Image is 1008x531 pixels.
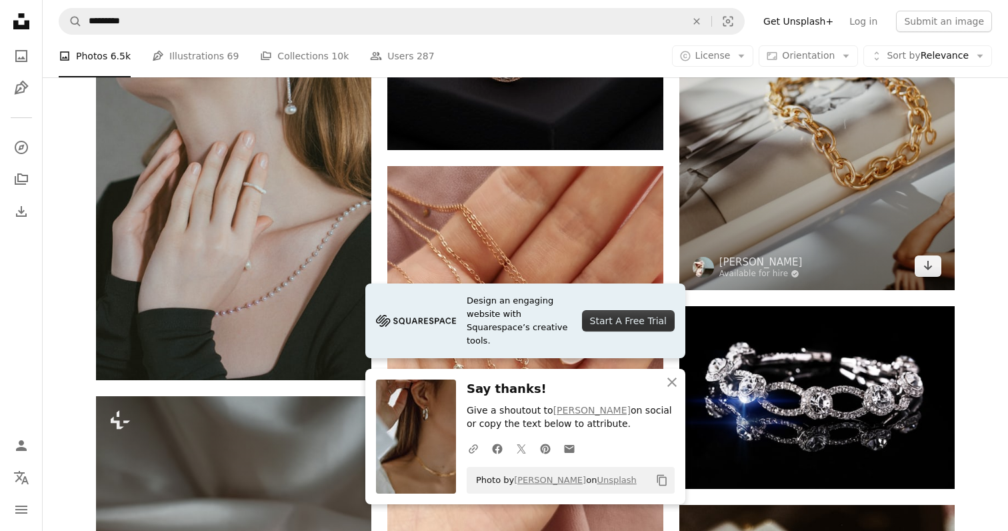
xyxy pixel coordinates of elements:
[553,405,631,416] a: [PERSON_NAME]
[679,99,955,111] a: a gold chain bracelet sitting on top of a magazine
[533,435,557,462] a: Share on Pinterest
[672,45,754,67] button: License
[582,310,675,332] div: Start A Free Trial
[152,35,239,77] a: Illustrations 69
[719,255,803,269] a: [PERSON_NAME]
[467,404,675,431] p: Give a shoutout to on social or copy the text below to attribute.
[509,435,533,462] a: Share on Twitter
[712,9,744,34] button: Visual search
[365,284,685,358] a: Design an engaging website with Squarespace’s creative tools.Start A Free Trial
[915,255,941,277] a: Download
[755,11,841,32] a: Get Unsplash+
[8,75,35,101] a: Illustrations
[59,9,82,34] button: Search Unsplash
[227,49,239,63] span: 69
[8,43,35,69] a: Photos
[59,8,745,35] form: Find visuals sitewide
[887,50,920,61] span: Sort by
[469,470,637,491] span: Photo by on
[693,257,714,278] img: Go to Nataliya Melnychuk's profile
[887,49,969,63] span: Relevance
[8,464,35,491] button: Language
[695,50,731,61] span: License
[8,166,35,193] a: Collections
[260,35,349,77] a: Collections 10k
[719,269,803,280] a: Available for hire
[759,45,858,67] button: Orientation
[679,391,955,403] a: silver-colored accessory with clear gemstones on black surface
[679,306,955,489] img: silver-colored accessory with clear gemstones on black surface
[896,11,992,32] button: Submit an image
[376,311,456,331] img: file-1705255347840-230a6ab5bca9image
[597,475,636,485] a: Unsplash
[8,8,35,37] a: Home — Unsplash
[782,50,835,61] span: Orientation
[8,432,35,459] a: Log in / Sign up
[417,49,435,63] span: 287
[514,475,586,485] a: [PERSON_NAME]
[467,380,675,399] h3: Say thanks!
[485,435,509,462] a: Share on Facebook
[467,294,571,348] span: Design an engaging website with Squarespace’s creative tools.
[8,198,35,225] a: Download History
[8,496,35,523] button: Menu
[96,167,371,179] a: a woman wearing a pair of earrings and a necklace
[8,134,35,161] a: Explore
[841,11,885,32] a: Log in
[331,49,349,63] span: 10k
[651,469,673,492] button: Copy to clipboard
[682,9,711,34] button: Clear
[557,435,581,462] a: Share over email
[863,45,992,67] button: Sort byRelevance
[370,35,434,77] a: Users 287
